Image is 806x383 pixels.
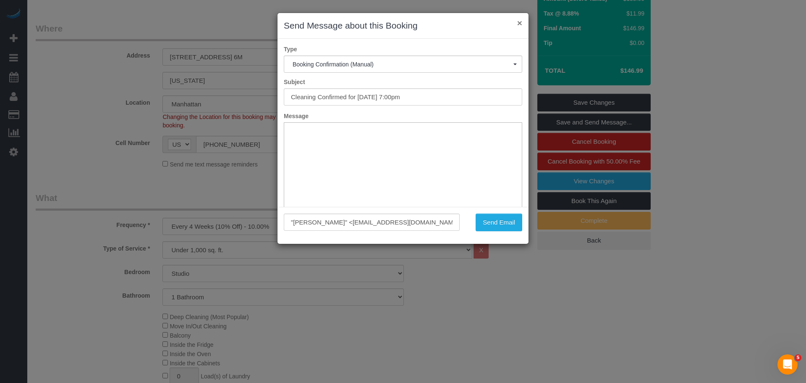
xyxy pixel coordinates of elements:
label: Message [277,112,529,120]
button: Booking Confirmation (Manual) [284,55,522,73]
button: × [517,18,522,27]
label: Type [277,45,529,53]
iframe: Intercom live chat [777,354,798,375]
input: Subject [284,88,522,106]
label: Subject [277,78,529,86]
button: Send Email [476,214,522,231]
h3: Send Message about this Booking [284,19,522,32]
iframe: Rich Text Editor, editor1 [284,123,522,254]
span: Booking Confirmation (Manual) [293,61,513,68]
span: 5 [795,354,801,361]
